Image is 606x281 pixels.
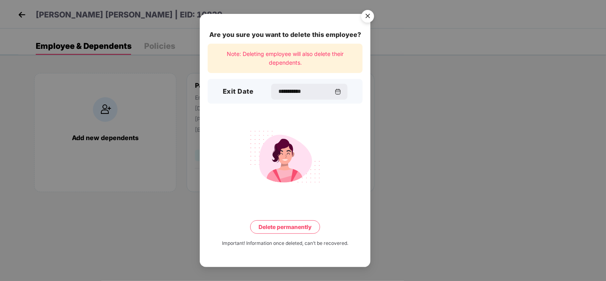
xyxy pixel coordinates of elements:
[357,6,379,29] img: svg+xml;base64,PHN2ZyB4bWxucz0iaHR0cDovL3d3dy53My5vcmcvMjAwMC9zdmciIHdpZHRoPSI1NiIgaGVpZ2h0PSI1Ni...
[250,220,320,234] button: Delete permanently
[357,6,378,28] button: Close
[241,126,330,188] img: svg+xml;base64,PHN2ZyB4bWxucz0iaHR0cDovL3d3dy53My5vcmcvMjAwMC9zdmciIHdpZHRoPSIyMjQiIGhlaWdodD0iMT...
[222,240,348,247] div: Important! Information once deleted, can’t be recovered.
[208,30,363,40] div: Are you sure you want to delete this employee?
[223,87,254,97] h3: Exit Date
[208,44,363,73] div: Note: Deleting employee will also delete their dependents.
[335,89,341,95] img: svg+xml;base64,PHN2ZyBpZD0iQ2FsZW5kYXItMzJ4MzIiIHhtbG5zPSJodHRwOi8vd3d3LnczLm9yZy8yMDAwL3N2ZyIgd2...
